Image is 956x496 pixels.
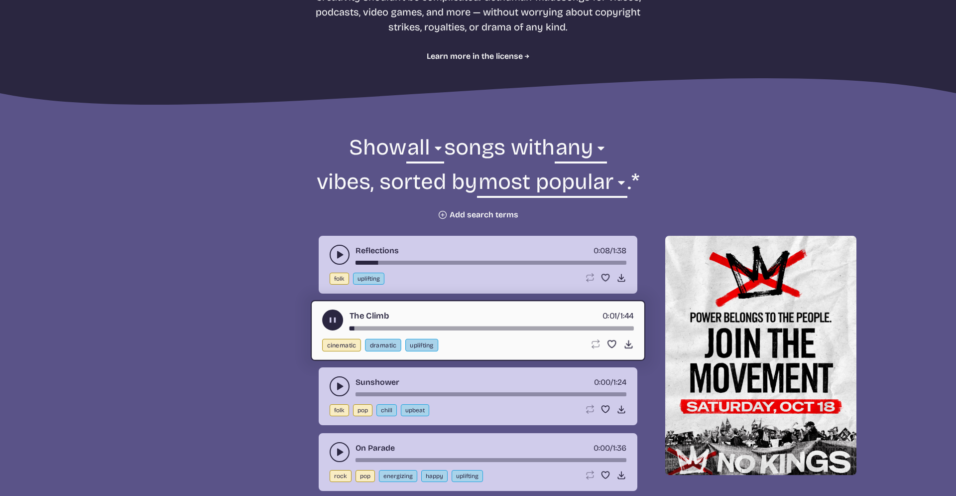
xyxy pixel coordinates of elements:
[477,167,627,202] select: sorting
[600,470,610,480] button: Favorite
[594,245,626,257] div: /
[353,273,384,285] button: uplifting
[594,377,610,387] span: timer
[356,245,399,257] a: Reflections
[590,339,600,349] button: Loop
[594,443,610,453] span: timer
[356,261,626,265] div: song-time-bar
[594,246,610,255] span: timer
[353,404,372,416] button: pop
[602,310,634,322] div: /
[606,339,617,349] button: Favorite
[322,339,361,351] button: cinematic
[602,311,617,321] span: timer
[207,133,749,220] form: Show songs with vibes, sorted by .
[330,442,350,462] button: play-pause toggle
[585,404,595,414] button: Loop
[350,327,634,331] div: song-time-bar
[421,470,448,482] button: happy
[555,133,607,167] select: vibe
[665,236,856,475] img: Help save our democracy!
[401,404,429,416] button: upbeat
[356,376,399,388] a: Sunshower
[620,311,634,321] span: 1:44
[330,376,350,396] button: play-pause toggle
[613,246,626,255] span: 1:38
[585,470,595,480] button: Loop
[613,377,626,387] span: 1:24
[438,210,518,220] button: Add search terms
[330,470,352,482] button: rock
[330,245,350,265] button: play-pause toggle
[376,404,397,416] button: chill
[594,376,626,388] div: /
[379,470,417,482] button: energizing
[600,273,610,283] button: Favorite
[350,310,389,322] a: The Climb
[452,470,483,482] button: uplifting
[356,470,375,482] button: pop
[600,404,610,414] button: Favorite
[585,273,595,283] button: Loop
[322,310,343,331] button: play-pause toggle
[356,458,626,462] div: song-time-bar
[594,442,626,454] div: /
[356,442,395,454] a: On Parade
[330,404,349,416] button: folk
[365,339,401,351] button: dramatic
[330,273,349,285] button: folk
[427,50,530,62] a: Learn more in the license
[406,133,444,167] select: genre
[356,392,626,396] div: song-time-bar
[613,443,626,453] span: 1:36
[405,339,438,351] button: uplifting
